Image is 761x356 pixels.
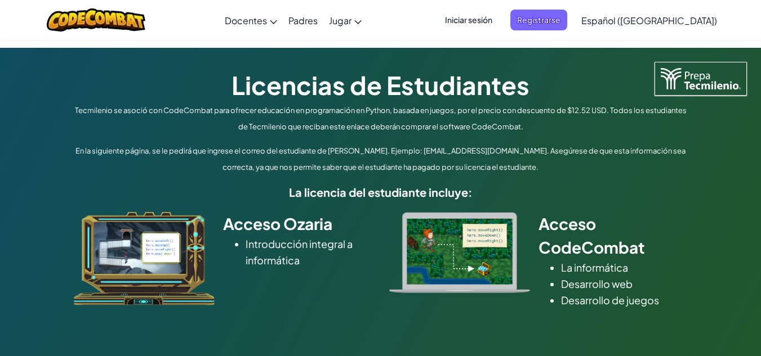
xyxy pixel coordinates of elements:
h2: Acceso Ozaria [223,212,372,236]
p: Tecmilenio se asoció con CodeCombat para ofrecer educación en programación en Python, basada en j... [71,102,691,135]
a: Jugar [323,5,367,35]
h1: Licencias de Estudiantes [71,67,691,102]
img: type_real_code.png [389,212,530,293]
li: Introducción integral a informática [246,236,372,268]
button: Iniciar sesión [438,10,499,30]
li: Desarrollo de juegos [561,292,688,308]
img: CodeCombat logo [47,8,145,31]
img: Tecmilenio logo [655,62,747,96]
a: Español ([GEOGRAPHIC_DATA]) [576,5,723,35]
button: Registrarse [510,10,567,30]
span: Docentes [225,15,267,26]
li: La informática [561,259,688,276]
a: Padres [283,5,323,35]
span: Jugar [329,15,351,26]
h5: La licencia del estudiante incluye: [71,183,691,201]
span: Español ([GEOGRAPHIC_DATA]) [581,15,717,26]
h2: Acceso CodeCombat [539,212,688,259]
a: Docentes [219,5,283,35]
li: Desarrollo web [561,276,688,292]
p: En la siguiente página, se le pedirá que ingrese el correo del estudiante de [PERSON_NAME]. Ejemp... [71,143,691,175]
img: ozaria_acodus.png [74,212,215,305]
